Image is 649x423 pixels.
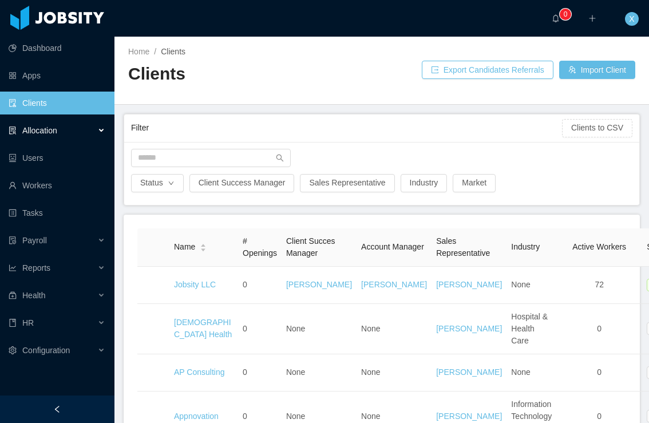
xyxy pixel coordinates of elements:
i: icon: caret-up [200,243,207,246]
span: None [361,367,380,377]
span: Configuration [22,346,70,355]
button: Client Success Manager [189,174,295,192]
a: icon: auditClients [9,92,105,114]
img: dc41d540-fa30-11e7-b498-73b80f01daf1_657caab8ac997-400w.png [142,274,165,297]
a: icon: robotUsers [9,147,105,169]
a: icon: userWorkers [9,174,105,197]
span: Allocation [22,126,57,135]
span: None [511,367,530,377]
td: 0 [238,267,282,304]
a: [PERSON_NAME] [436,280,502,289]
a: Appnovation [174,412,219,421]
a: icon: pie-chartDashboard [9,37,105,60]
a: [PERSON_NAME] [361,280,427,289]
a: icon: appstoreApps [9,64,105,87]
span: / [154,47,156,56]
td: 0 [556,304,642,354]
span: Active Workers [572,242,626,251]
span: Client Succes Manager [286,236,335,258]
span: Payroll [22,236,47,245]
span: Reports [22,263,50,272]
sup: 0 [560,9,571,20]
i: icon: file-protect [9,236,17,244]
i: icon: line-chart [9,264,17,272]
i: icon: book [9,319,17,327]
span: Name [174,241,195,253]
span: # Openings [243,236,277,258]
td: 72 [556,267,642,304]
a: Home [128,47,149,56]
a: AP Consulting [174,367,224,377]
div: Filter [131,117,562,139]
span: HR [22,318,34,327]
button: Industry [401,174,448,192]
a: [DEMOGRAPHIC_DATA] Health [174,318,232,339]
span: None [361,324,380,333]
a: [PERSON_NAME] [436,412,502,421]
i: icon: medicine-box [9,291,17,299]
button: Market [453,174,496,192]
span: None [361,412,380,421]
span: Industry [511,242,540,251]
a: [PERSON_NAME] [436,367,502,377]
i: icon: plus [588,14,596,22]
span: None [286,412,305,421]
button: icon: exportExport Candidates Referrals [422,61,553,79]
button: Sales Representative [300,174,394,192]
span: X [629,12,634,26]
a: Jobsity LLC [174,280,216,289]
button: Statusicon: down [131,174,184,192]
button: icon: usergroup-addImport Client [559,61,635,79]
button: Clients to CSV [562,119,632,137]
span: None [286,324,305,333]
h2: Clients [128,62,382,86]
i: icon: caret-down [200,247,207,250]
a: [PERSON_NAME] [436,324,502,333]
span: Clients [161,47,185,56]
span: Health [22,291,45,300]
i: icon: search [276,154,284,162]
span: Sales Representative [436,236,490,258]
span: Account Manager [361,242,424,251]
i: icon: setting [9,346,17,354]
span: None [511,280,530,289]
img: 6a8e90c0-fa44-11e7-aaa7-9da49113f530_5a5d50e77f870-400w.png [142,317,165,340]
div: Sort [200,242,207,250]
td: 0 [238,304,282,354]
i: icon: solution [9,126,17,135]
td: 0 [238,354,282,392]
span: None [286,367,305,377]
span: Hospital & Health Care [511,312,548,345]
a: icon: profileTasks [9,201,105,224]
i: icon: bell [552,14,560,22]
td: 0 [556,354,642,392]
a: [PERSON_NAME] [286,280,352,289]
img: 6a95fc60-fa44-11e7-a61b-55864beb7c96_5a5d513336692-400w.png [142,361,165,384]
